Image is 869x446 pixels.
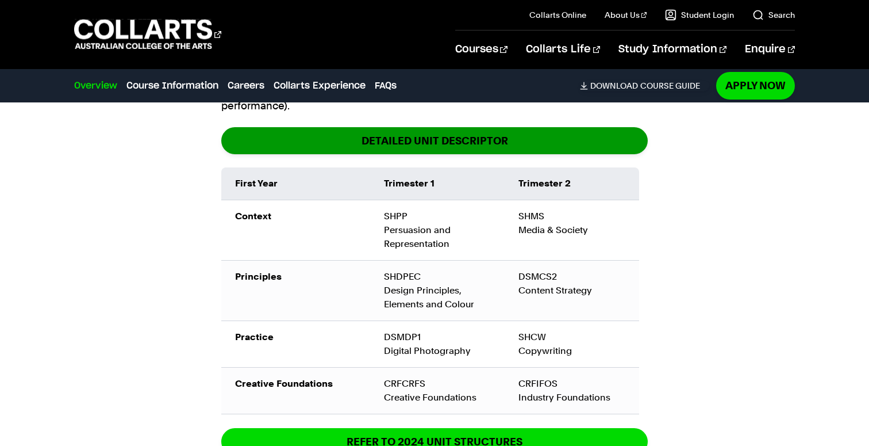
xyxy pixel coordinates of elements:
[126,79,218,93] a: Course Information
[605,9,647,21] a: About Us
[526,31,600,68] a: Collarts Life
[370,200,505,260] td: SHPP Persuasion and Representation
[505,367,639,414] td: CRFIFOS Industry Foundations
[716,72,795,99] a: Apply Now
[505,167,639,200] td: Trimester 2
[505,321,639,367] td: SHCW Copywriting
[618,31,726,68] a: Study Information
[752,9,795,21] a: Search
[235,378,333,389] strong: Creative Foundations
[370,260,505,321] td: SHDPEC Design Principles, Elements and Colour
[375,79,397,93] a: FAQs
[505,200,639,260] td: SHMS Media & Society
[505,260,639,321] td: DSMCS2 Content Strategy
[580,81,709,91] a: DownloadCourse Guide
[74,18,221,51] div: Go to homepage
[370,321,505,367] td: DSMDP1 Digital Photography
[221,127,648,154] a: DETAILED UNIT DESCRIPTOR
[235,271,282,282] strong: Principles
[529,9,586,21] a: Collarts Online
[455,31,507,68] a: Courses
[274,79,366,93] a: Collarts Experience
[665,9,734,21] a: Student Login
[745,31,795,68] a: Enquire
[590,81,638,91] span: Download
[235,331,274,342] strong: Practice
[370,367,505,414] td: CRFCRFS Creative Foundations
[370,167,505,200] td: Trimester 1
[74,79,117,93] a: Overview
[228,79,264,93] a: Careers
[235,211,271,222] strong: Context
[221,167,370,200] td: First Year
